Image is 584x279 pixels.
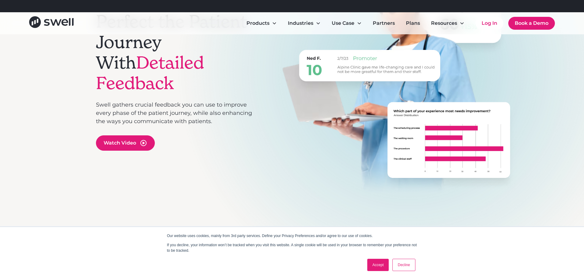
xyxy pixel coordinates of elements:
[392,259,415,271] a: Decline
[96,135,155,151] a: open lightbox
[242,17,282,29] div: Products
[246,20,269,27] div: Products
[96,101,261,126] p: Swell gathers crucial feedback you can use to improve every phase of the patient journey, while a...
[332,20,354,27] div: Use Case
[508,17,555,30] a: Book a Demo
[29,16,74,30] a: home
[167,233,417,239] p: Our website uses cookies, mainly from 3rd party services. Define your Privacy Preferences and/or ...
[96,11,261,94] h1: Perfect the Patient Journey With
[96,52,204,94] span: Detailed Feedback
[368,17,400,29] a: Partners
[104,139,136,147] div: Watch Video
[327,17,367,29] div: Use Case
[288,20,313,27] div: Industries
[401,17,425,29] a: Plans
[367,259,389,271] a: Accept
[475,17,503,29] a: Log In
[431,20,457,27] div: Resources
[167,242,417,253] p: If you decline, your information won’t be tracked when you visit this website. A single cookie wi...
[283,17,326,29] div: Industries
[426,17,469,29] div: Resources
